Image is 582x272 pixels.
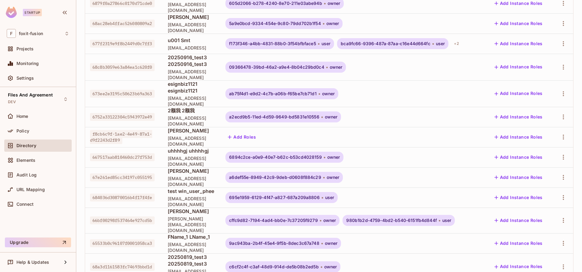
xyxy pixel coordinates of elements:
[168,115,216,127] span: [EMAIL_ADDRESS][DOMAIN_NAME]
[436,41,445,46] span: user
[16,114,28,119] span: Home
[229,91,316,96] span: ab75f4d1-e9d2-4c7b-a06b-f65be7cb71d1
[168,14,216,20] span: [PERSON_NAME]
[168,176,216,187] span: [EMAIL_ADDRESS][DOMAIN_NAME]
[168,2,216,13] span: [EMAIL_ADDRESS][DOMAIN_NAME]
[168,135,216,147] span: [EMAIL_ADDRESS][DOMAIN_NAME]
[90,63,155,71] span: 68c8b3059e63a84ea1c620f0
[492,62,545,72] button: Add Instance Roles
[168,107,216,114] span: 2额我 2额我
[492,112,545,122] button: Add Instance Roles
[322,91,335,96] span: owner
[90,153,155,161] span: 667517aab810460dc27f753d
[23,9,42,16] div: Startup
[492,132,545,142] button: Add Instance Roles
[492,238,545,248] button: Add Instance Roles
[229,195,319,200] span: 695e1959-6129-4f47-a827-687a209a8806
[90,194,155,201] span: 684036d30870016b4f17f4fe
[168,155,216,167] span: [EMAIL_ADDRESS][DOMAIN_NAME]
[341,41,430,46] span: bca9fc66-9396-487a-87aa-c16e44d664fc
[229,175,321,180] span: a6def55e-8949-42c9-9deb-d0608f884c29
[168,81,216,94] span: esignbiz1121 esignbiz1121
[168,216,216,233] span: [PERSON_NAME][EMAIL_ADDRESS][DOMAIN_NAME]
[326,21,339,26] span: owner
[168,69,216,80] span: [EMAIL_ADDRESS][DOMAIN_NAME]
[492,262,545,272] button: Add Instance Roles
[16,61,39,66] span: Monitoring
[168,45,216,51] span: [EMAIL_ADDRESS]
[8,100,16,104] span: DEV
[90,216,155,224] span: 66bf00298f537464e927cd5b
[16,202,34,207] span: Connect
[492,89,545,99] button: Add Instance Roles
[168,208,216,215] span: [PERSON_NAME]
[492,39,545,49] button: Add Instance Roles
[325,114,338,119] span: owner
[90,239,155,247] span: 65533b0c96107f0001058ca3
[168,254,216,267] span: 20250819_test3 20250819_test3
[19,31,43,36] span: Workspace: foxit-fusion
[16,260,49,265] span: Help & Updates
[168,147,216,154] span: uhhhhgj uhhhhgj
[492,152,545,162] button: Add Instance Roles
[323,218,336,223] span: owner
[492,216,545,225] button: Add Instance Roles
[327,175,339,180] span: owner
[6,7,17,18] img: SReyMgAAAABJRU5ErkJggg==
[229,21,321,26] span: 5a9e0bcd-9334-454e-9c80-79dd702b1f54
[346,218,436,223] span: 980b1b2d-4759-4bd2-b540-6151fb4d844f
[328,1,340,6] span: owner
[327,155,340,160] span: owner
[90,40,155,48] span: 677f2319e9f8b2449d0c7ff3
[90,173,155,181] span: 67e261ed85cc34197c055195
[16,46,34,51] span: Projects
[16,187,45,192] span: URL Mapping
[168,37,216,44] span: u001 Smt
[90,90,155,98] span: 673ee2e3195c50623b69a363
[325,241,338,246] span: owner
[325,195,334,200] span: user
[492,19,545,28] button: Add Instance Roles
[90,20,155,27] span: 68ac28eb4ffac526080809a2
[229,241,319,246] span: 9ac943ba-2b4f-45e4-9f5b-8dec3c67a748
[229,65,324,70] span: 09366478-39bd-46a2-a9e4-8b04c29bd0c4
[168,234,216,240] span: FName_1 LName_1
[90,263,155,271] span: 68a3d1161583fc74693bbd1d
[16,76,34,81] span: Settings
[90,113,155,121] span: 6752a33122304c5943972e49
[90,130,152,144] span: f8cb6c9f-1ae2-4e49-87a1-d9f2243d2f89
[322,41,331,46] span: user
[168,127,216,134] span: [PERSON_NAME]
[168,241,216,253] span: [EMAIL_ADDRESS][DOMAIN_NAME]
[451,39,461,49] div: + 2
[168,168,216,174] span: [PERSON_NAME]
[229,114,319,119] span: a2ecd9b5-11ed-4d59-9649-bd5831e10556
[16,158,35,163] span: Elements
[168,95,216,107] span: [EMAIL_ADDRESS][DOMAIN_NAME]
[229,1,322,6] span: 605d2066-b278-4240-8e70-211e03abe94b
[229,264,318,269] span: c6cf2c4f-c3af-48d9-914d-de5b08b2ed5b
[330,65,343,70] span: owner
[229,41,316,46] span: f173f346-a4bb-4831-88b0-3f54bfbface5
[229,155,322,160] span: 6894c2ce-a0e9-40e7-b62c-b53cd4028159
[7,29,16,38] span: F
[5,238,71,247] button: Upgrade
[168,196,216,207] span: [EMAIL_ADDRESS][DOMAIN_NAME]
[492,193,545,202] button: Add Instance Roles
[16,143,36,148] span: Directory
[492,172,545,182] button: Add Instance Roles
[442,218,451,223] span: user
[324,264,337,269] span: owner
[16,172,37,177] span: Audit Log
[229,218,318,223] span: cffc9d82-7194-4ad4-bb0e-7c37205f9279
[168,54,216,67] span: 20250916_test3 20250916_test3
[168,22,216,33] span: [EMAIL_ADDRESS][DOMAIN_NAME]
[16,129,29,133] span: Policy
[225,132,258,142] button: Add Roles
[8,92,53,97] span: Files And Agreement
[168,188,216,194] span: test win_user_phee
